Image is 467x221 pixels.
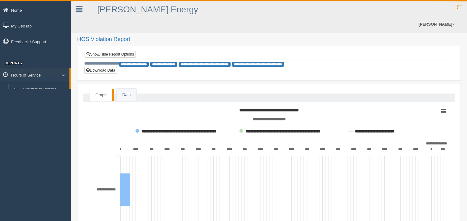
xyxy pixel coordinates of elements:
[11,84,69,95] a: HOS Explanation Reports
[90,89,112,101] a: Graph
[117,89,136,101] a: Data
[97,5,198,14] a: [PERSON_NAME] Energy
[415,15,458,33] a: [PERSON_NAME]
[85,51,136,58] a: Show/Hide Report Options
[84,67,117,74] button: Download Data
